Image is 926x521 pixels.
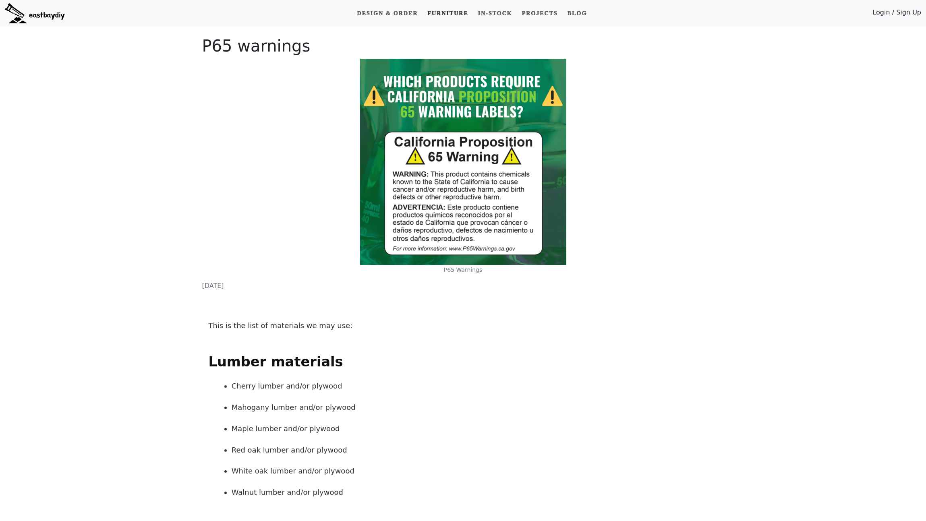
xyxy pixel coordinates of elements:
[872,8,921,21] a: Login / Sign Up
[209,353,718,371] h2: Lumber materials
[232,487,718,498] p: Walnut lumber and/or plywood
[474,6,515,21] a: In-stock
[424,6,471,21] a: Furniture
[564,6,590,21] a: Blog
[354,6,421,21] a: Design & Order
[5,3,65,23] img: eastbaydiy
[232,445,718,456] p: Red oak lumber and/or plywood
[202,281,724,291] p: [DATE]
[232,423,718,435] p: Maple lumber and/or plywood
[232,402,718,413] p: Mahogany lumber and/or plywood
[518,6,561,21] a: Projects
[444,267,483,273] small: P65 Warnings
[360,59,566,265] img: P65 Warnings
[202,36,724,56] h1: P65 warnings
[209,320,718,332] p: This is the list of materials we may use:
[232,380,718,392] p: Cherry lumber and/or plywood
[232,465,718,477] p: White oak lumber and/or plywood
